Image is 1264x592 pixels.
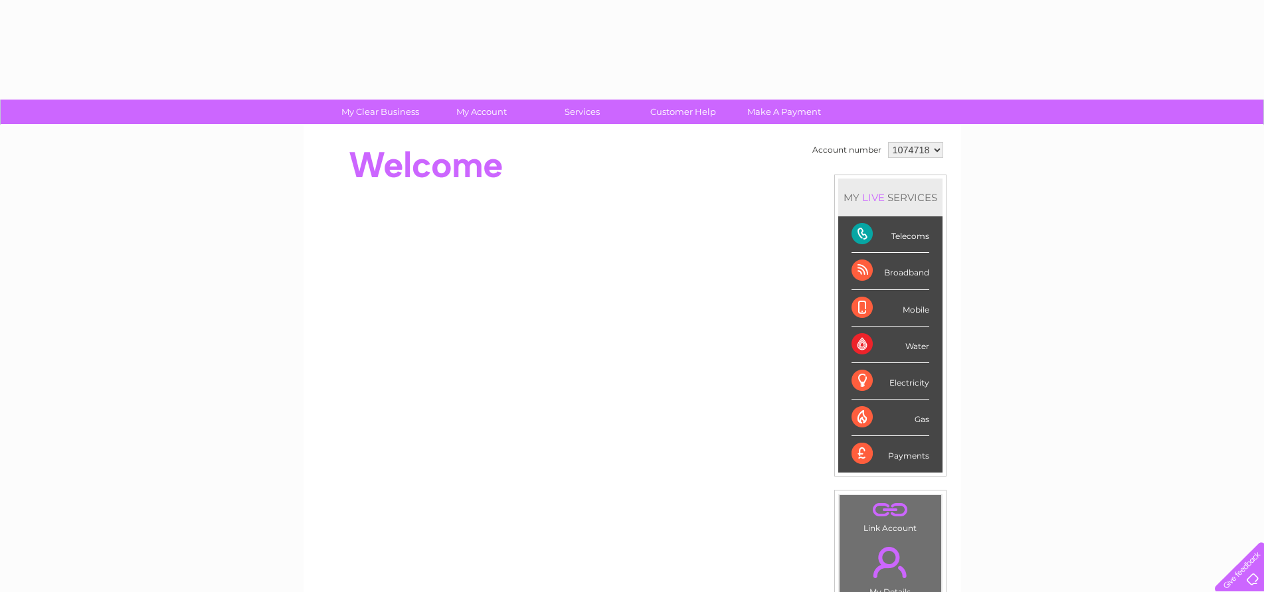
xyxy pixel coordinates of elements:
a: Make A Payment [729,100,839,124]
td: Link Account [839,494,942,536]
a: . [843,498,938,522]
div: Water [852,327,929,363]
a: Services [527,100,637,124]
div: Gas [852,400,929,436]
div: LIVE [859,191,887,204]
div: Payments [852,436,929,472]
div: Telecoms [852,216,929,253]
div: Broadband [852,253,929,289]
div: Electricity [852,363,929,400]
td: Account number [809,139,885,161]
a: Customer Help [628,100,738,124]
a: My Clear Business [325,100,435,124]
a: . [843,539,938,585]
a: My Account [426,100,536,124]
div: Mobile [852,290,929,327]
div: MY SERVICES [838,179,943,216]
